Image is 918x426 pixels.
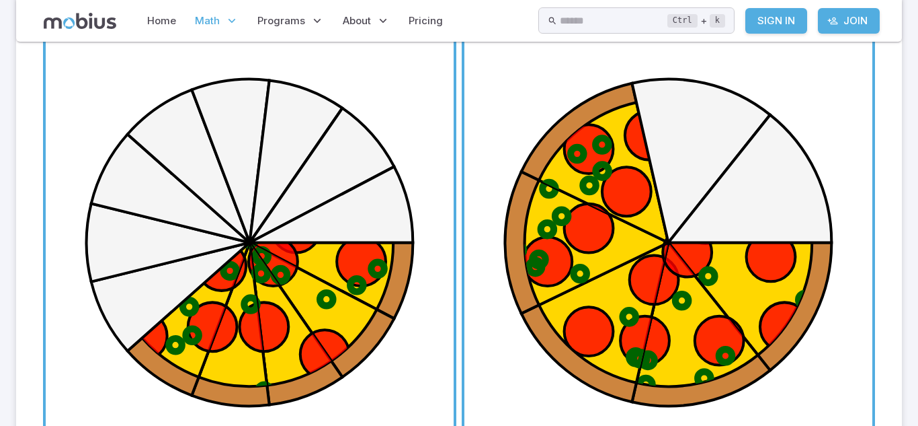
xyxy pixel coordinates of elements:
[143,5,180,36] a: Home
[745,8,807,34] a: Sign In
[257,13,305,28] span: Programs
[667,13,725,29] div: +
[667,14,698,28] kbd: Ctrl
[818,8,880,34] a: Join
[710,14,725,28] kbd: k
[195,13,220,28] span: Math
[405,5,447,36] a: Pricing
[343,13,371,28] span: About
